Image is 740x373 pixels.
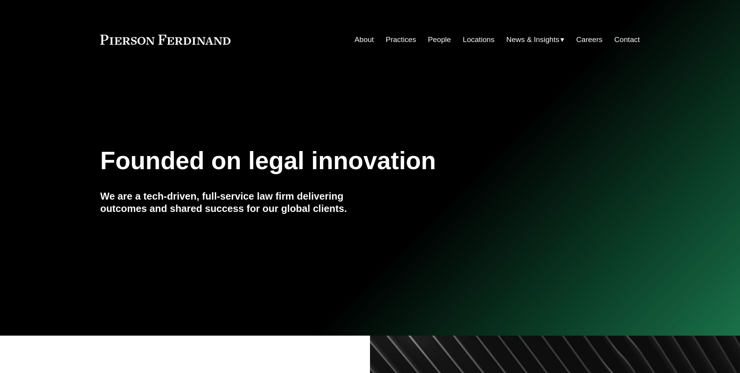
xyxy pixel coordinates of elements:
a: About [355,32,374,47]
a: People [428,32,451,47]
a: folder dropdown [506,32,565,47]
h1: Founded on legal innovation [100,147,550,175]
a: Contact [614,32,640,47]
span: News & Insights [506,33,560,47]
h4: We are a tech-driven, full-service law firm delivering outcomes and shared success for our global... [100,190,370,215]
a: Careers [576,32,602,47]
a: Locations [463,32,494,47]
a: Practices [386,32,416,47]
